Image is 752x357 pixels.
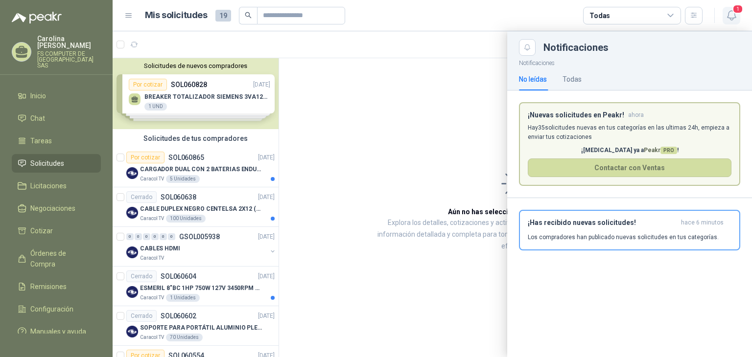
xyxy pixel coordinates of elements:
[30,158,64,169] span: Solicitudes
[528,123,731,142] p: Hay 35 solicitudes nuevas en tus categorías en las ultimas 24h, empieza a enviar tus cotizaciones
[12,322,101,341] a: Manuales y ayuda
[644,147,677,154] span: Peakr
[30,326,86,337] span: Manuales y ayuda
[30,225,53,236] span: Cotizar
[12,177,101,195] a: Licitaciones
[30,135,52,146] span: Tareas
[12,277,101,296] a: Remisiones
[30,113,45,124] span: Chat
[12,87,101,105] a: Inicio
[12,109,101,128] a: Chat
[507,56,752,68] p: Notificaciones
[12,12,62,23] img: Logo peakr
[12,244,101,273] a: Órdenes de Compra
[145,8,208,22] h1: Mis solicitudes
[30,203,75,214] span: Negociaciones
[30,248,92,269] span: Órdenes de Compra
[30,304,73,314] span: Configuración
[543,43,740,52] div: Notificaciones
[30,180,67,191] span: Licitaciones
[528,219,677,227] h3: ¡Has recibido nuevas solicitudes!
[12,199,101,218] a: Negociaciones
[589,10,610,21] div: Todas
[528,111,624,119] h3: ¡Nuevas solicitudes en Peakr!
[723,7,740,24] button: 1
[519,39,536,56] button: Close
[37,35,101,49] p: Carolina [PERSON_NAME]
[30,281,67,292] span: Remisiones
[628,111,644,119] span: ahora
[12,300,101,318] a: Configuración
[30,90,46,101] span: Inicio
[245,12,252,19] span: search
[12,132,101,150] a: Tareas
[681,219,724,227] span: hace 6 minutos
[37,51,101,68] p: FS COMPUTER DE [GEOGRAPHIC_DATA] SAS
[528,146,731,155] p: ¡[MEDICAL_DATA] ya a !
[528,233,719,242] p: Los compradores han publicado nuevas solicitudes en tus categorías.
[732,4,743,14] span: 1
[519,74,547,85] div: No leídas
[519,210,740,250] button: ¡Has recibido nuevas solicitudes!hace 6 minutos Los compradores han publicado nuevas solicitudes ...
[215,10,231,22] span: 19
[660,147,677,154] span: PRO
[12,154,101,173] a: Solicitudes
[12,222,101,240] a: Cotizar
[563,74,582,85] div: Todas
[528,158,731,177] button: Contactar con Ventas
